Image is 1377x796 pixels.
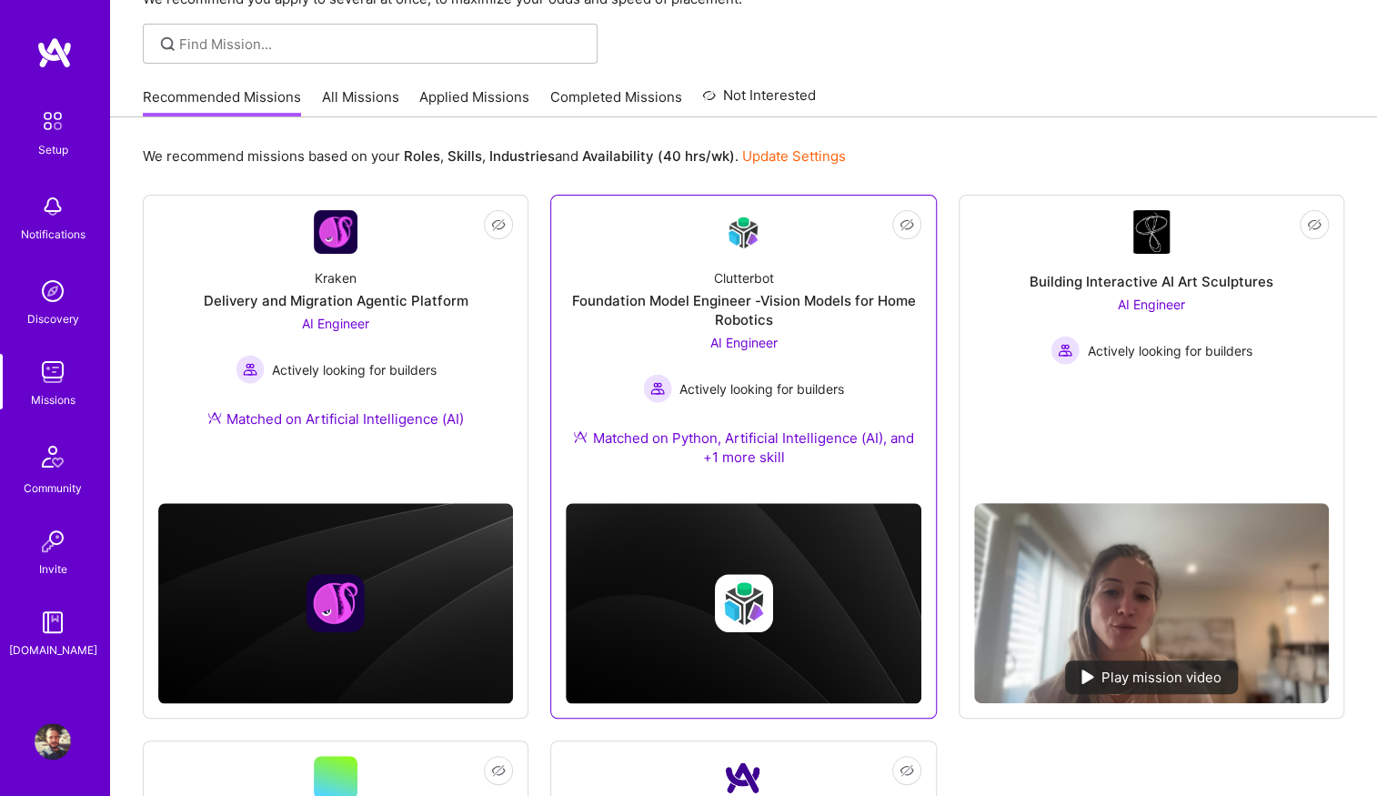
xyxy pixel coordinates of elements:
img: Company logo [307,574,365,632]
a: Recommended Missions [143,87,301,117]
div: Foundation Model Engineer -Vision Models for Home Robotics [566,291,920,329]
i: icon EyeClosed [491,763,506,778]
img: logo [36,36,73,69]
div: Notifications [21,225,85,244]
i: icon EyeClosed [491,217,506,232]
img: guide book [35,604,71,640]
img: Ateam Purple Icon [573,429,588,444]
img: cover [566,503,920,704]
img: Company Logo [721,211,765,254]
div: Discovery [27,309,79,328]
span: Actively looking for builders [272,360,437,379]
i: icon SearchGrey [157,34,178,55]
img: Actively looking for builders [236,355,265,384]
a: Completed Missions [550,87,682,117]
i: icon EyeClosed [900,217,914,232]
i: icon EyeClosed [1307,217,1322,232]
img: teamwork [35,354,71,390]
div: Delivery and Migration Agentic Platform [204,291,468,310]
img: Ateam Purple Icon [207,410,222,425]
div: Setup [38,140,68,159]
div: Clutterbot [713,268,773,287]
b: Skills [447,147,482,165]
a: User Avatar [30,723,75,760]
a: Update Settings [742,147,846,165]
div: Kraken [315,268,357,287]
img: Actively looking for builders [643,374,672,403]
div: Community [24,479,82,498]
img: setup [34,102,72,140]
a: Company LogoKrakenDelivery and Migration Agentic PlatformAI Engineer Actively looking for builder... [158,210,513,450]
a: Company LogoBuilding Interactive AI Art SculpturesAI Engineer Actively looking for buildersActive... [974,210,1329,489]
img: Community [31,435,75,479]
span: Actively looking for builders [1087,341,1251,360]
img: cover [158,503,513,704]
img: User Avatar [35,723,71,760]
img: No Mission [974,503,1329,703]
img: Company Logo [1133,210,1170,254]
div: Missions [31,390,75,409]
div: Matched on Python, Artificial Intelligence (AI), and +1 more skill [566,428,920,467]
b: Availability (40 hrs/wk) [582,147,735,165]
a: Applied Missions [419,87,529,117]
img: Company logo [714,574,772,632]
a: All Missions [322,87,399,117]
span: AI Engineer [1118,297,1185,312]
span: AI Engineer [709,335,777,350]
input: Find Mission... [179,35,584,54]
div: [DOMAIN_NAME] [9,640,97,660]
img: Company Logo [314,210,357,254]
p: We recommend missions based on your , , and . [143,146,846,166]
img: Invite [35,523,71,559]
img: discovery [35,273,71,309]
img: bell [35,188,71,225]
div: Play mission video [1065,660,1238,694]
img: Actively looking for builders [1050,336,1080,365]
i: icon EyeClosed [900,763,914,778]
b: Industries [489,147,555,165]
a: Company LogoClutterbotFoundation Model Engineer -Vision Models for Home RoboticsAI Engineer Activ... [566,210,920,489]
span: AI Engineer [302,316,369,331]
a: Not Interested [702,85,816,117]
div: Matched on Artificial Intelligence (AI) [207,409,464,428]
img: play [1081,670,1094,684]
b: Roles [404,147,440,165]
div: Building Interactive AI Art Sculptures [1030,272,1273,291]
div: Invite [39,559,67,579]
span: Actively looking for builders [679,379,844,398]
